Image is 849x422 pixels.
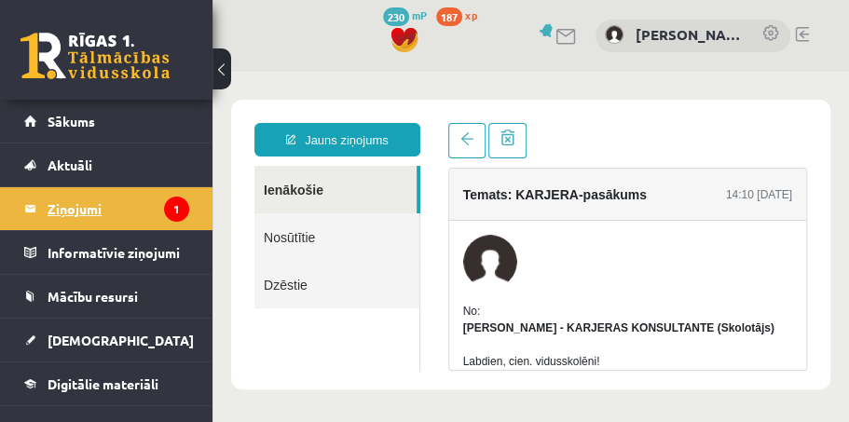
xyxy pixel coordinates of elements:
h4: Temats: KARJERA-pasākums [251,116,434,130]
a: Aktuāli [24,143,189,186]
span: Sākums [48,113,95,129]
a: Mācību resursi [24,275,189,318]
span: 187 [436,7,462,26]
span: xp [465,7,477,22]
a: Rīgas 1. Tālmācības vidusskola [21,33,170,79]
a: Ienākošie [42,94,204,142]
span: [DEMOGRAPHIC_DATA] [48,332,194,348]
a: [DEMOGRAPHIC_DATA] [24,319,189,361]
a: Dzēstie [42,189,207,237]
a: [PERSON_NAME] [636,24,743,46]
a: 187 xp [436,7,486,22]
strong: [PERSON_NAME] - KARJERAS KONSULTANTE (Skolotājs) [251,250,562,263]
a: 230 mP [383,7,427,22]
img: Sandra Letinska [605,25,623,44]
span: Aktuāli [48,157,92,173]
span: 230 [383,7,409,26]
a: Jauns ziņojums [42,51,208,85]
a: Digitālie materiāli [24,362,189,405]
div: 14:10 [DATE] [514,115,580,131]
img: Karīna Saveļjeva - KARJERAS KONSULTANTE [251,163,305,217]
a: Nosūtītie [42,142,207,189]
span: Digitālie materiāli [48,375,158,392]
i: 1 [164,197,189,222]
a: Informatīvie ziņojumi [24,231,189,274]
div: No: [251,231,580,248]
legend: Informatīvie ziņojumi [48,231,189,274]
p: Labdien, cien. vidusskolēni! [251,281,580,298]
legend: Ziņojumi [48,187,189,230]
a: Ziņojumi1 [24,187,189,230]
span: mP [412,7,427,22]
span: Mācību resursi [48,288,138,305]
a: Sākums [24,100,189,143]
